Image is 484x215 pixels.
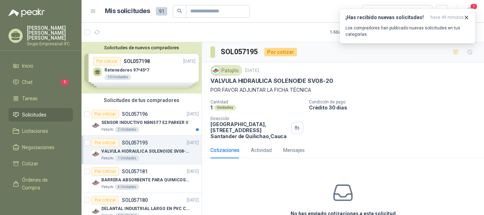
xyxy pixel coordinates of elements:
img: Company Logo [91,121,100,130]
span: 1 [61,79,69,85]
p: POR FAVOR ADJUNTAR LA FICHA TÉCNICA [210,86,475,94]
div: 2 Unidades [115,127,139,132]
p: SOL057195 [122,140,148,145]
div: Todas [366,7,381,15]
div: 1 Unidades [115,155,139,161]
span: Inicio [22,62,33,70]
a: Negociaciones [9,141,73,154]
p: Cantidad [210,100,303,104]
div: Por cotizar [91,167,119,176]
span: search [177,9,182,13]
p: Los compradores han publicado nuevas solicitudes en tus categorías. [345,25,469,38]
a: Solicitudes [9,108,73,121]
img: Logo peakr [9,9,45,17]
span: Órdenes de Compra [22,176,66,192]
div: Cotizaciones [210,146,240,154]
a: Cotizar [9,157,73,170]
a: Chat1 [9,75,73,89]
p: Patojito [101,155,113,161]
h3: ¡Has recibido nuevas solicitudes! [345,15,428,21]
a: Licitaciones [9,124,73,138]
a: Por cotizarSOL057196[DATE] Company LogoSENSOR INDUCTIVO NBN5 F7 E2 PARKER IIPatojito2 Unidades [81,107,202,136]
div: Actividad [251,146,272,154]
p: SOL057196 [122,112,148,117]
p: [DATE] [245,67,259,74]
div: Por cotizar [264,48,297,56]
a: Por cotizarSOL057181[DATE] Company LogoBARRERA ABSORBENTE PARA QUIMICOS (DERRAME DE HIPOCLORITO)P... [81,164,202,193]
span: Chat [22,78,33,86]
div: Por cotizar [91,196,119,204]
h1: Mis solicitudes [105,6,150,16]
p: [PERSON_NAME] [PERSON_NAME] [PERSON_NAME] [27,26,73,40]
span: Tareas [22,95,38,102]
button: Solicitudes de nuevos compradores [84,45,199,50]
div: Solicitudes de tus compradores [81,94,202,107]
span: Licitaciones [22,127,48,135]
p: Patojito [101,184,113,190]
p: Grupo Empresarial IFC [27,42,73,46]
img: Company Logo [212,67,220,74]
p: VALVULA HIDRAULICA SOLENOIDE SV08-20 [210,77,333,85]
div: Mensajes [283,146,305,154]
p: [GEOGRAPHIC_DATA], [STREET_ADDRESS] Santander de Quilichao , Cauca [210,121,288,139]
p: [DATE] [187,111,199,118]
p: DELANTAL INDUSTRIAL LARGO EN PVC COLOR AMARILLO [101,205,190,212]
span: hace 49 minutos [430,15,464,21]
p: Patojito [101,127,113,132]
h3: SOL057195 [221,46,259,57]
div: Por cotizar [91,138,119,147]
span: 91 [156,7,167,16]
img: Company Logo [91,179,100,187]
p: [DATE] [187,197,199,204]
p: SENSOR INDUCTIVO NBN5 F7 E2 PARKER II [101,119,188,126]
span: Negociaciones [22,143,55,151]
div: 1 - 50 de 69 [330,27,371,38]
p: [DATE] [187,168,199,175]
span: Solicitudes [22,111,46,119]
p: 1 [210,104,213,111]
p: [DATE] [187,140,199,146]
a: Inicio [9,59,73,73]
a: Remisiones [9,197,73,211]
a: Por cotizarSOL057195[DATE] Company LogoVALVULA HIDRAULICA SOLENOIDE SV08-20Patojito1 Unidades [81,136,202,164]
button: ¡Has recibido nuevas solicitudes!hace 49 minutos Los compradores han publicado nuevas solicitudes... [339,9,475,44]
div: Solicitudes de nuevos compradoresPor cotizarSOL057198[DATE] Retenedores 97*45*710 UnidadesPor cot... [81,42,202,94]
p: SOL057181 [122,169,148,174]
div: 4 Unidades [115,184,139,190]
p: Condición de pago [309,100,481,104]
span: 1 [470,3,478,10]
p: Crédito 30 días [309,104,481,111]
a: Tareas [9,92,73,105]
span: Cotizar [22,160,38,168]
div: Por cotizar [91,110,119,118]
button: 1 [463,5,475,18]
a: Órdenes de Compra [9,173,73,194]
p: Dirección [210,116,288,121]
img: Company Logo [91,150,100,158]
p: BARRERA ABSORBENTE PARA QUIMICOS (DERRAME DE HIPOCLORITO) [101,177,190,183]
div: Patojito [210,65,242,76]
div: Unidades [214,105,236,111]
p: SOL057180 [122,198,148,203]
p: VALVULA HIDRAULICA SOLENOIDE SV08-20 [101,148,190,155]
